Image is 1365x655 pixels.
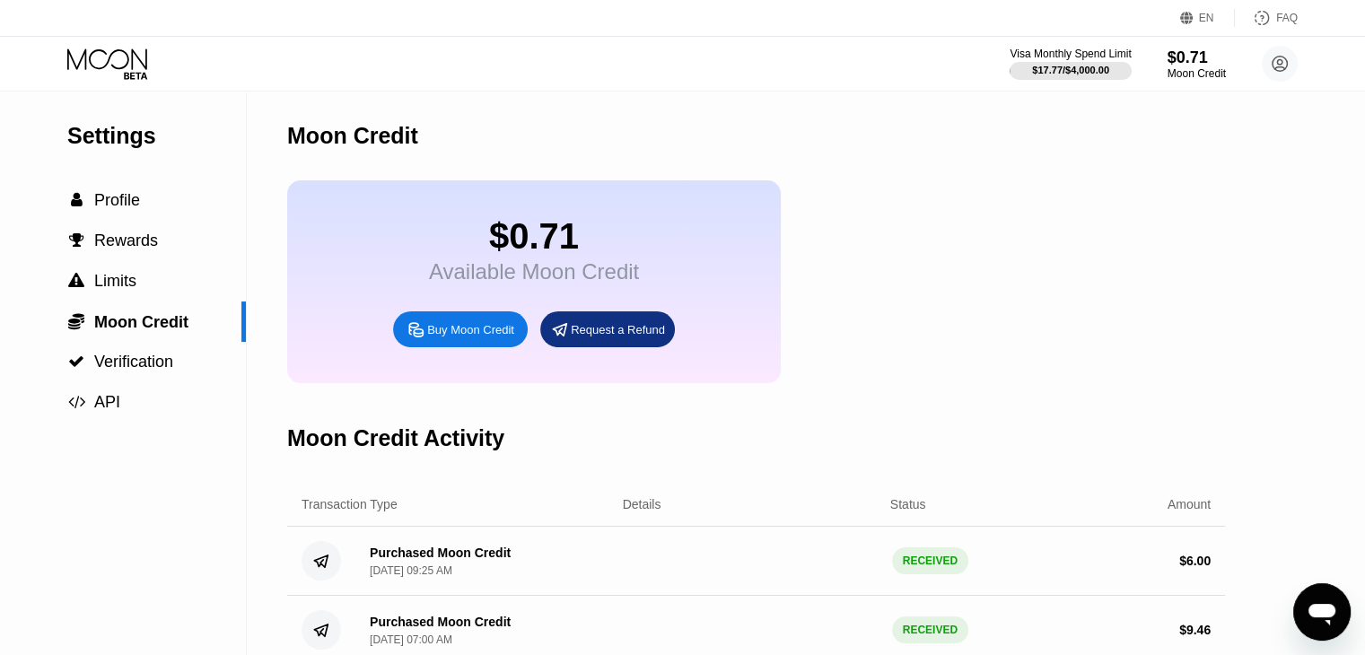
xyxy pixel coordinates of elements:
div:  [67,192,85,208]
span: Rewards [94,231,158,249]
div: $0.71 [429,216,639,257]
div: $ 9.46 [1179,623,1211,637]
span:  [71,192,83,208]
iframe: Button to launch messaging window [1293,583,1351,641]
div: Settings [67,123,246,149]
div: Available Moon Credit [429,259,639,284]
div: Request a Refund [571,322,665,337]
div: EN [1180,9,1235,27]
div: Request a Refund [540,311,675,347]
div: Moon Credit Activity [287,425,504,451]
span: Limits [94,272,136,290]
div: EN [1199,12,1214,24]
div: $ 6.00 [1179,554,1211,568]
span:  [68,354,84,370]
div:  [67,232,85,249]
div: Moon Credit [287,123,418,149]
div: Visa Monthly Spend Limit [1010,48,1131,60]
div: [DATE] 07:00 AM [370,633,452,646]
div:  [67,394,85,410]
div: $0.71 [1168,48,1226,67]
div:  [67,273,85,289]
div: [DATE] 09:25 AM [370,564,452,577]
div: Transaction Type [302,497,398,511]
span: Moon Credit [94,313,188,331]
span:  [68,394,85,410]
div:  [67,354,85,370]
div:  [67,312,85,330]
span: Profile [94,191,140,209]
div: Buy Moon Credit [393,311,528,347]
div: Status [890,497,926,511]
span: API [94,393,120,411]
div: RECEIVED [892,616,968,643]
div: $17.77 / $4,000.00 [1032,65,1109,75]
div: Amount [1168,497,1211,511]
div: $0.71Moon Credit [1168,48,1226,80]
div: Visa Monthly Spend Limit$17.77/$4,000.00 [1010,48,1131,80]
div: FAQ [1235,9,1298,27]
div: Purchased Moon Credit [370,546,511,560]
span:  [69,232,84,249]
div: Details [623,497,661,511]
div: Purchased Moon Credit [370,615,511,629]
span:  [68,312,84,330]
span: Verification [94,353,173,371]
span:  [68,273,84,289]
div: Moon Credit [1168,67,1226,80]
div: Buy Moon Credit [427,322,514,337]
div: RECEIVED [892,547,968,574]
div: FAQ [1276,12,1298,24]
